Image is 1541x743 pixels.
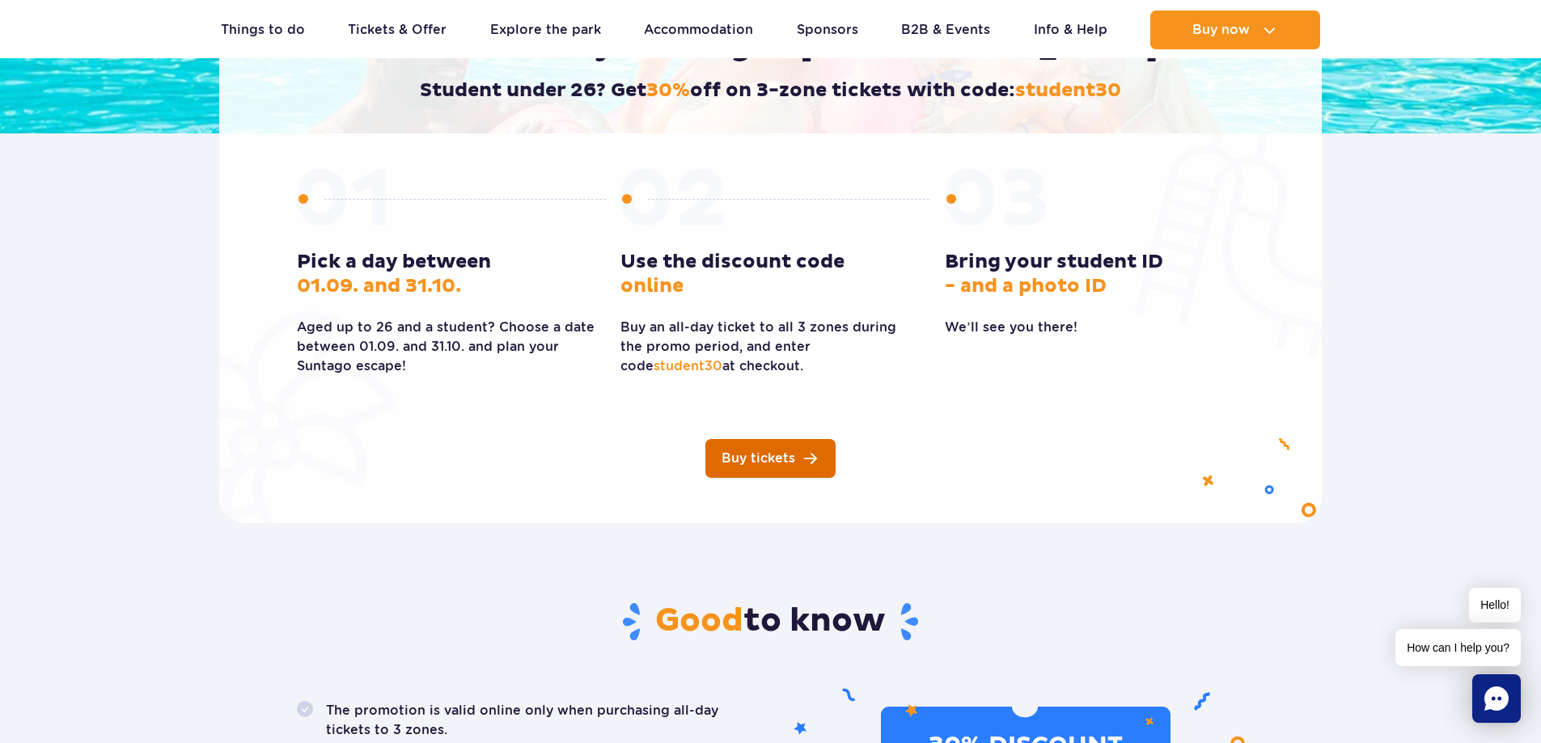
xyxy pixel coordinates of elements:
span: student30 [1015,78,1121,103]
p: Aged up to 26 and a student? Choose a date between 01.09. and 31.10. and plan your Suntago escape! [297,318,596,376]
a: Things to do [221,11,305,49]
a: Info & Help [1034,11,1107,49]
a: B2B & Events [901,11,990,49]
div: Chat [1472,674,1521,723]
a: Accommodation [644,11,753,49]
a: Explore the park [490,11,601,49]
h2: to know [297,601,1244,643]
span: Buy tickets [722,452,795,465]
h3: Use the discount code [620,250,920,298]
span: 01.09. and 31.10. [297,274,461,298]
span: - and a photo ID [945,274,1107,298]
a: Sponsors [797,11,858,49]
h2: Student under 26? Get off on 3-zone tickets with code: [253,78,1288,103]
a: Tickets & Offer [348,11,447,49]
span: online [620,274,684,298]
span: student30 [654,358,722,374]
button: Buy now [1150,11,1320,49]
p: We’ll see you there! [945,318,1244,337]
h3: Bring your student ID [945,250,1244,298]
p: Buy an all-day ticket to all 3 zones during the promo period, and enter code at checkout. [620,318,920,376]
span: Buy now [1192,23,1250,37]
a: Buy tickets [705,439,836,478]
span: How can I help you? [1395,629,1521,666]
h3: Pick a day between [297,250,596,298]
span: Good [655,601,743,641]
span: Hello! [1469,588,1521,623]
span: 30% [646,78,690,103]
li: The promotion is valid online only when purchasing all-day tickets to 3 zones. [297,701,731,740]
